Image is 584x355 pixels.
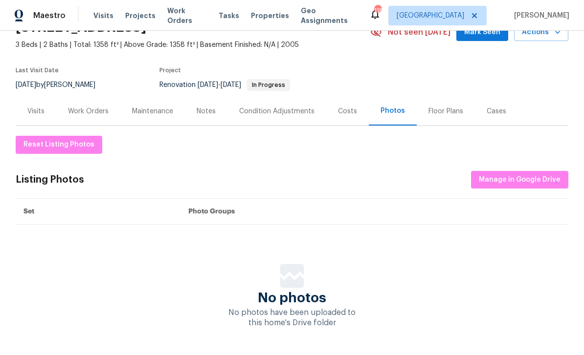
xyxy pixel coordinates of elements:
button: Actions [514,23,568,42]
button: Mark Seen [456,23,508,42]
div: Cases [487,106,506,116]
span: Work Orders [167,6,207,25]
span: Visits [93,11,113,21]
span: [DATE] [221,82,241,88]
span: Manage in Google Drive [479,174,561,186]
span: No photos have been uploaded to this home's Drive folder [228,309,356,327]
span: Not seen [DATE] [388,27,450,37]
h2: [STREET_ADDRESS] [16,22,146,32]
div: Maintenance [132,106,173,116]
span: [DATE] [198,82,218,88]
span: Tasks [219,12,239,19]
span: Reset Listing Photos [23,139,94,151]
div: Costs [338,106,357,116]
div: Notes [197,106,216,116]
div: Condition Adjustments [239,106,314,116]
div: by [PERSON_NAME] [16,79,107,91]
span: [GEOGRAPHIC_DATA] [397,11,464,21]
div: Photos [381,106,405,116]
div: Listing Photos [16,175,84,185]
span: [PERSON_NAME] [510,11,569,21]
th: Photo Groups [180,199,568,225]
th: Set [16,199,180,225]
span: 3 Beds | 2 Baths | Total: 1358 ft² | Above Grade: 1358 ft² | Basement Finished: N/A | 2005 [16,40,370,50]
span: Actions [522,26,561,39]
span: No photos [258,293,326,303]
div: Visits [27,106,45,116]
div: Floor Plans [428,106,463,116]
button: Reset Listing Photos [16,136,102,154]
span: [DATE] [16,82,36,88]
span: Renovation [159,82,290,88]
span: Projects [125,11,156,21]
span: Properties [251,11,289,21]
div: Work Orders [68,106,109,116]
span: Last Visit Date [16,67,59,73]
span: Maestro [33,11,66,21]
span: - [198,82,241,88]
div: 118 [374,6,381,16]
span: Geo Assignments [301,6,358,25]
span: Mark Seen [464,26,500,39]
button: Manage in Google Drive [471,171,568,189]
span: In Progress [248,82,289,88]
span: Project [159,67,181,73]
